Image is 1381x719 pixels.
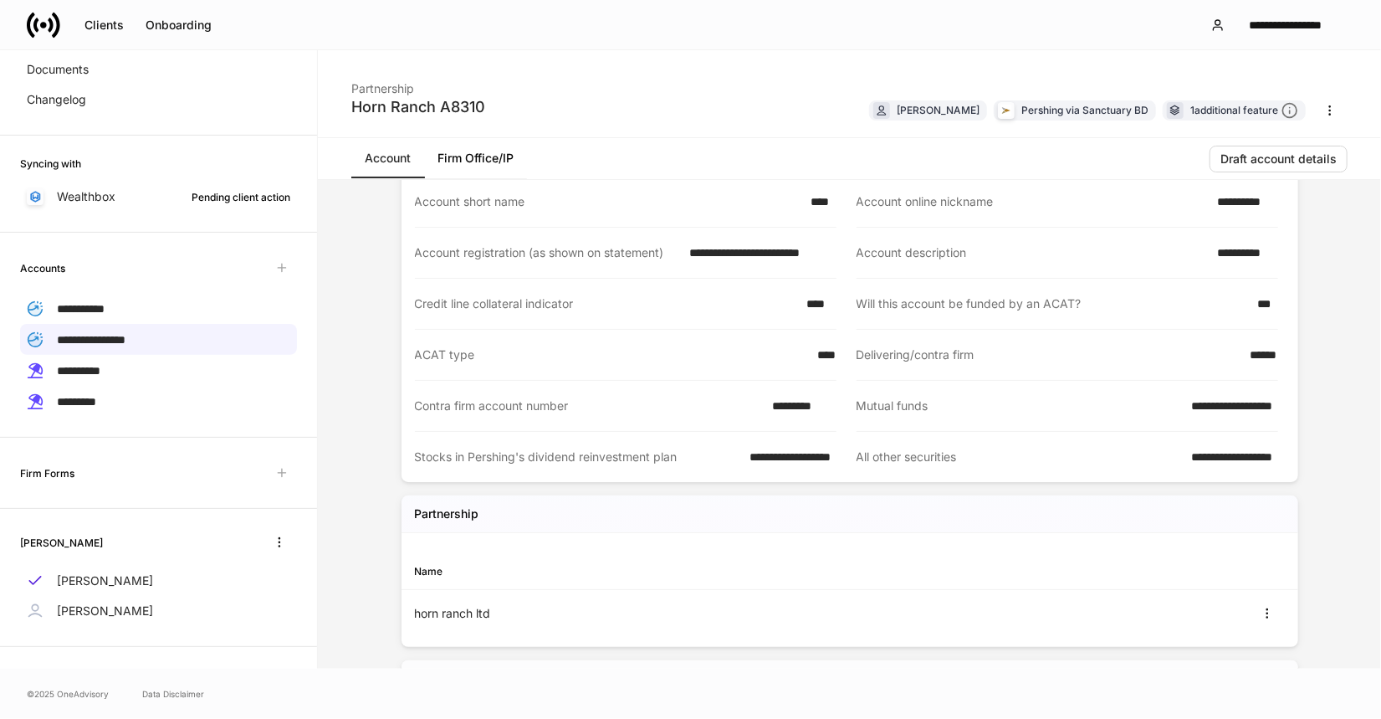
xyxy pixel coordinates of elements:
div: [PERSON_NAME] [897,102,979,118]
div: Account short name [415,193,801,210]
div: Account online nickname [857,193,1208,210]
p: Changelog [27,91,86,108]
a: Firm Office/IP [424,138,527,178]
a: Account [351,138,424,178]
div: Account description [857,244,1208,261]
span: © 2025 OneAdvisory [27,687,109,701]
div: Credit line collateral indicator [415,295,797,312]
button: Draft account details [1210,146,1348,172]
div: Mutual funds [857,398,1182,414]
div: Account registration (as shown on statement) [415,244,680,261]
div: Delivering/contra firm [857,347,1240,363]
a: Documents [20,54,297,85]
div: Will this account be funded by an ACAT? [857,295,1248,312]
a: [PERSON_NAME] [20,596,297,626]
div: Contra firm account number [415,398,763,414]
button: Onboarding [135,12,222,39]
h6: [PERSON_NAME] [20,535,103,551]
h6: Syncing with [20,156,81,172]
div: Partnership [351,70,485,97]
div: Draft account details [1220,153,1337,165]
p: [PERSON_NAME] [57,603,153,619]
a: WealthboxPending client action [20,182,297,212]
button: Clients [74,12,135,39]
div: Pershing via Sanctuary BD [1021,102,1148,118]
p: Documents [27,61,89,78]
div: Pending client action [192,189,290,205]
h6: Firm Forms [20,465,74,481]
a: Changelog [20,85,297,115]
p: Wealthbox [57,188,115,205]
div: Horn Ranch A8310 [351,97,485,117]
div: All other securities [857,449,1182,465]
span: Unavailable with outstanding requests for information [267,458,297,488]
a: Data Disclaimer [142,687,204,701]
h6: Accounts [20,260,65,276]
div: Onboarding [146,19,212,31]
div: 1 additional feature [1190,102,1298,120]
span: Unavailable with outstanding requests for information [267,253,297,283]
div: horn ranch ltd [415,605,850,622]
div: Stocks in Pershing's dividend reinvestment plan [415,449,740,465]
a: [PERSON_NAME] [20,566,297,596]
div: ACAT type [415,347,807,363]
div: Clients [84,19,124,31]
p: [PERSON_NAME] [57,573,153,589]
div: Name [415,563,850,579]
h5: Partnership [415,506,479,522]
